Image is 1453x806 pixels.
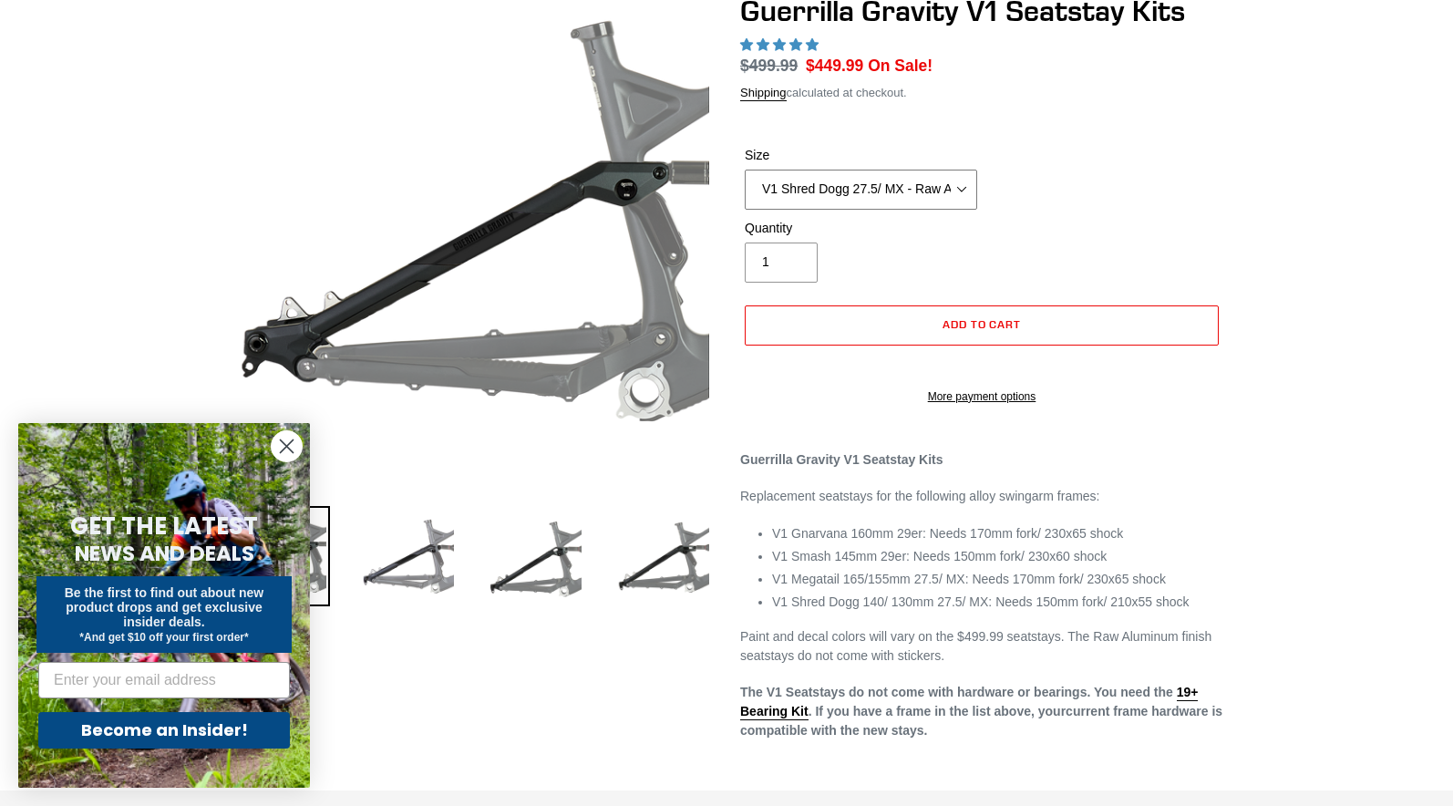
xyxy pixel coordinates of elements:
span: Be the first to find out about new product drops and get exclusive insider deals. [65,585,264,629]
div: calculated at checkout. [740,84,1223,102]
label: Size [745,146,977,165]
span: *And get $10 off your first order* [79,631,248,644]
input: Enter your email address [38,662,290,698]
li: V1 Smash 145mm 29er: Needs 150mm fork/ 230x60 shock [772,547,1223,566]
span: NEWS AND DEALS [75,539,254,568]
button: Add to cart [745,305,1219,346]
strong: Guerrilla Gravity V1 Seatstay Kits [740,452,943,467]
li: V1 Megatail 165/155mm 27.5/ MX: Needs 170mm fork/ 230x65 shock [772,570,1223,589]
span: . If you have a frame in the list above, your [809,704,1066,718]
img: Load image into Gallery viewer, Guerrilla Gravity V1 Seatstay Kits [357,506,458,606]
strong: The V1 Seatstays do not come with hardware or bearings. You need the current frame hardware is co... [740,685,1222,738]
p: Replacement seatstays for the following alloy swingarm frames: [740,487,1223,506]
img: Load image into Gallery viewer, Guerrilla Gravity V1 Seatstay Kits [613,506,713,606]
span: GET THE LATEST [70,510,258,542]
a: Shipping [740,86,787,101]
a: 19+ Bearing Kit [740,685,1198,720]
a: More payment options [745,388,1219,405]
li: V1 Gnarvana 160mm 29er: Needs 170mm fork/ 230x65 shock [772,524,1223,543]
span: 5.00 stars [740,37,822,52]
s: $499.99 [740,57,798,75]
label: Quantity [745,219,977,238]
button: Become an Insider! [38,712,290,749]
span: Paint and decal colors will vary on the $499.99 seatstays. The Raw Aluminum finish seatstays do n... [740,629,1211,663]
span: Add to cart [943,317,1022,331]
img: Load image into Gallery viewer, Guerrilla Gravity V1 Seatstay Kits [485,506,585,606]
span: $449.99 [806,57,863,75]
button: Close dialog [271,430,303,462]
li: V1 Shred Dogg 140/ 130mm 27.5/ MX: Needs 150mm fork/ 210x55 shock [772,593,1223,612]
span: On Sale! [868,54,933,77]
